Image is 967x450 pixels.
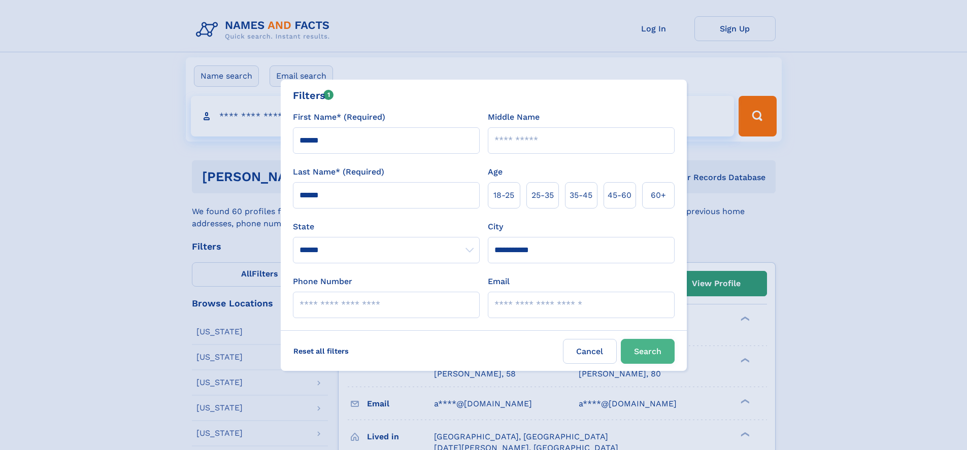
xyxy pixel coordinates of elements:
[293,275,352,288] label: Phone Number
[287,339,355,363] label: Reset all filters
[621,339,675,364] button: Search
[651,189,666,201] span: 60+
[293,166,384,178] label: Last Name* (Required)
[293,221,480,233] label: State
[293,88,334,103] div: Filters
[608,189,631,201] span: 45‑60
[488,166,503,178] label: Age
[488,221,503,233] label: City
[493,189,514,201] span: 18‑25
[293,111,385,123] label: First Name* (Required)
[570,189,592,201] span: 35‑45
[488,111,540,123] label: Middle Name
[488,275,510,288] label: Email
[563,339,617,364] label: Cancel
[531,189,554,201] span: 25‑35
